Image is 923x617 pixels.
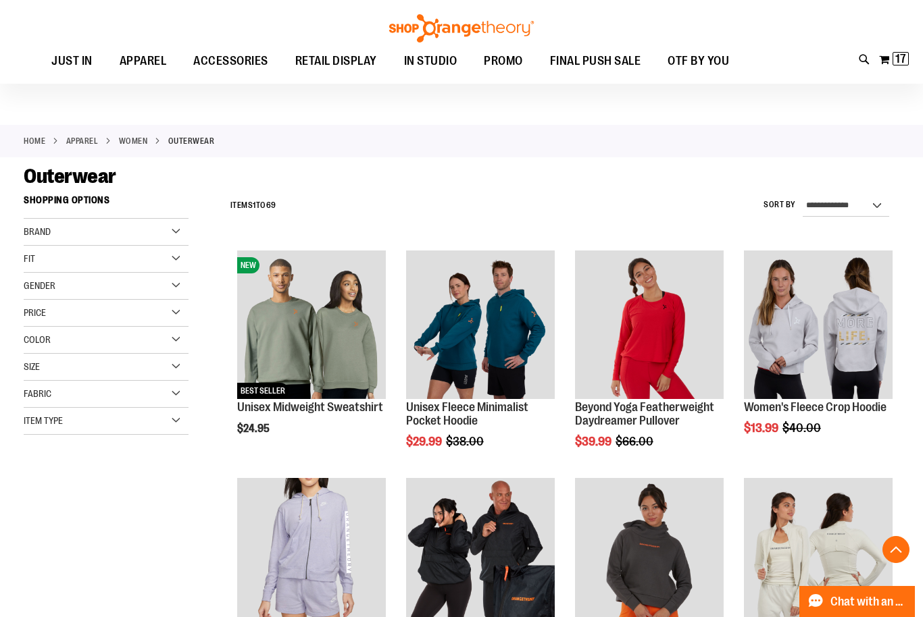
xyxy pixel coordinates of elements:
[253,200,256,210] span: 1
[24,280,55,291] span: Gender
[24,361,40,372] span: Size
[237,383,289,399] span: BEST SELLER
[575,435,614,448] span: $39.99
[230,244,393,469] div: product
[237,250,386,401] a: Unisex Midweight SweatshirtNEWBEST SELLER
[882,536,909,563] button: Back To Top
[66,135,99,147] a: APPAREL
[406,250,555,401] a: Unisex Fleece Minimalist Pocket Hoodie
[575,250,724,401] a: Product image for Beyond Yoga Featherweight Daydreamer Pullover
[237,400,383,414] a: Unisex Midweight Sweatshirt
[406,400,528,427] a: Unisex Fleece Minimalist Pocket Hoodie
[266,200,276,210] span: 69
[575,400,714,427] a: Beyond Yoga Featherweight Daydreamer Pullover
[744,250,893,399] img: Product image for Womens Fleece Crop Hoodie
[295,46,377,76] span: RETAIL DISPLAY
[744,250,893,401] a: Product image for Womens Fleece Crop Hoodie
[895,52,906,65] span: 17
[568,244,730,483] div: product
[782,421,823,435] span: $40.00
[230,195,276,216] h2: Items to
[24,388,51,399] span: Fabric
[24,307,46,318] span: Price
[744,421,780,435] span: $13.99
[399,244,562,483] div: product
[51,46,93,76] span: JUST IN
[830,595,907,608] span: Chat with an Expert
[406,250,555,399] img: Unisex Fleece Minimalist Pocket Hoodie
[744,400,887,414] a: Women's Fleece Crop Hoodie
[24,165,116,188] span: Outerwear
[120,46,167,76] span: APPAREL
[446,435,486,448] span: $38.00
[668,46,729,76] span: OTF BY YOU
[550,46,641,76] span: FINAL PUSH SALE
[168,135,215,147] strong: Outerwear
[24,226,51,237] span: Brand
[575,250,724,399] img: Product image for Beyond Yoga Featherweight Daydreamer Pullover
[484,46,523,76] span: PROMO
[24,135,45,147] a: Home
[404,46,457,76] span: IN STUDIO
[24,253,35,264] span: Fit
[24,188,189,219] strong: Shopping Options
[237,257,259,273] span: NEW
[406,435,444,448] span: $29.99
[24,334,51,345] span: Color
[193,46,268,76] span: ACCESSORIES
[616,435,655,448] span: $66.00
[799,586,916,617] button: Chat with an Expert
[737,244,899,469] div: product
[24,415,63,426] span: Item Type
[119,135,148,147] a: WOMEN
[387,14,536,43] img: Shop Orangetheory
[237,250,386,399] img: Unisex Midweight Sweatshirt
[764,199,796,211] label: Sort By
[237,423,272,435] span: $24.95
